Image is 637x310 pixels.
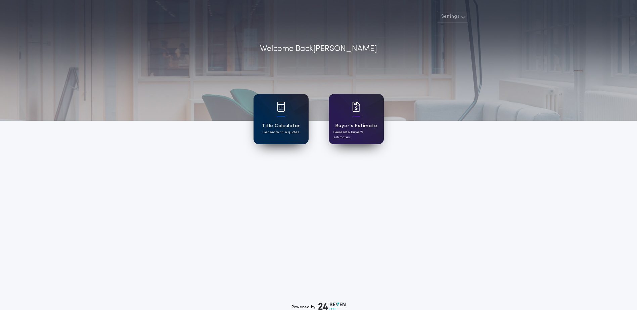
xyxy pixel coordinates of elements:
[335,122,377,130] h1: Buyer's Estimate
[260,43,377,55] p: Welcome Back [PERSON_NAME]
[352,102,360,112] img: card icon
[254,94,309,144] a: card iconTitle CalculatorGenerate title quotes
[333,130,379,140] p: Generate buyer's estimates
[437,11,468,23] button: Settings
[277,102,285,112] img: card icon
[262,122,300,130] h1: Title Calculator
[263,130,299,135] p: Generate title quotes
[329,94,384,144] a: card iconBuyer's EstimateGenerate buyer's estimates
